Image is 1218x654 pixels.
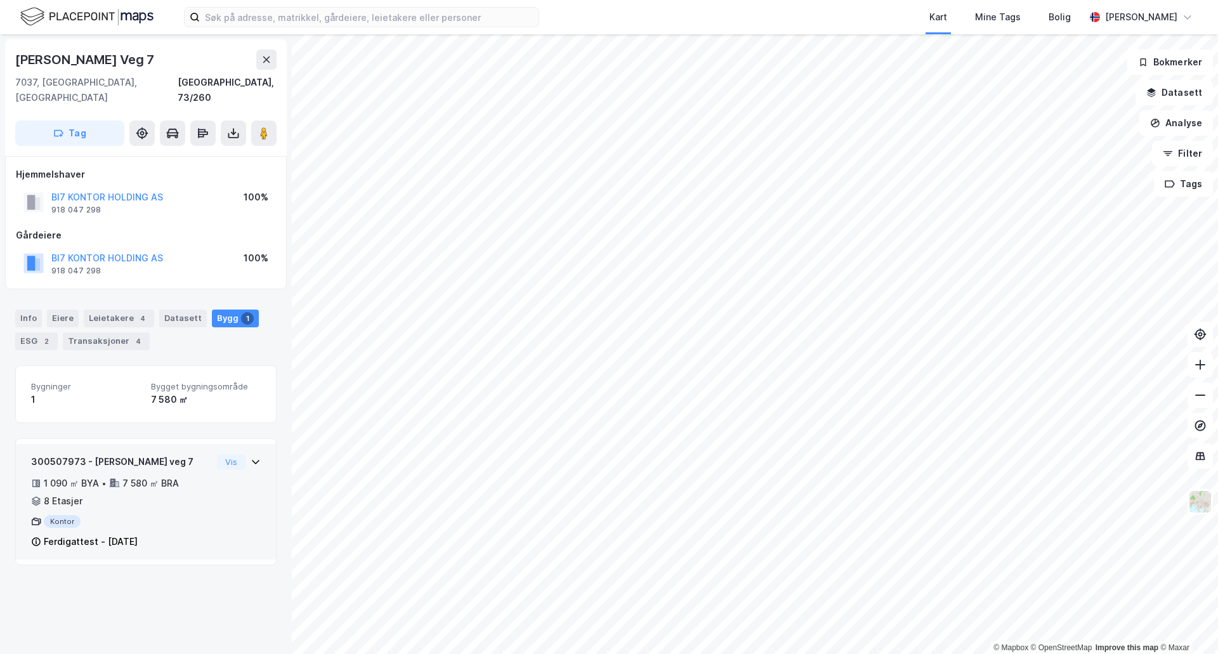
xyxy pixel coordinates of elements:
[47,310,79,327] div: Eiere
[15,121,124,146] button: Tag
[975,10,1021,25] div: Mine Tags
[200,8,539,27] input: Søk på adresse, matrikkel, gårdeiere, leietakere eller personer
[31,392,141,407] div: 1
[159,310,207,327] div: Datasett
[31,381,141,392] span: Bygninger
[31,454,212,469] div: 300507973 - [PERSON_NAME] veg 7
[1155,593,1218,654] iframe: Chat Widget
[178,75,277,105] div: [GEOGRAPHIC_DATA], 73/260
[40,335,53,348] div: 2
[122,476,179,491] div: 7 580 ㎡ BRA
[15,75,178,105] div: 7037, [GEOGRAPHIC_DATA], [GEOGRAPHIC_DATA]
[101,478,107,488] div: •
[1154,171,1213,197] button: Tags
[244,190,268,205] div: 100%
[15,310,42,327] div: Info
[16,228,276,243] div: Gårdeiere
[84,310,154,327] div: Leietakere
[51,266,101,276] div: 918 047 298
[1155,593,1218,654] div: Kontrollprogram for chat
[132,335,145,348] div: 4
[151,381,261,392] span: Bygget bygningsområde
[51,205,101,215] div: 918 047 298
[1139,110,1213,136] button: Analyse
[1049,10,1071,25] div: Bolig
[1188,490,1212,514] img: Z
[1152,141,1213,166] button: Filter
[1031,643,1092,652] a: OpenStreetMap
[244,251,268,266] div: 100%
[63,332,150,350] div: Transaksjoner
[44,494,82,509] div: 8 Etasjer
[212,310,259,327] div: Bygg
[1127,49,1213,75] button: Bokmerker
[1136,80,1213,105] button: Datasett
[44,476,99,491] div: 1 090 ㎡ BYA
[993,643,1028,652] a: Mapbox
[1105,10,1177,25] div: [PERSON_NAME]
[151,392,261,407] div: 7 580 ㎡
[15,332,58,350] div: ESG
[20,6,154,28] img: logo.f888ab2527a4732fd821a326f86c7f29.svg
[44,534,138,549] div: Ferdigattest - [DATE]
[1096,643,1158,652] a: Improve this map
[241,312,254,325] div: 1
[929,10,947,25] div: Kart
[217,454,246,469] button: Vis
[15,49,157,70] div: [PERSON_NAME] Veg 7
[16,167,276,182] div: Hjemmelshaver
[136,312,149,325] div: 4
